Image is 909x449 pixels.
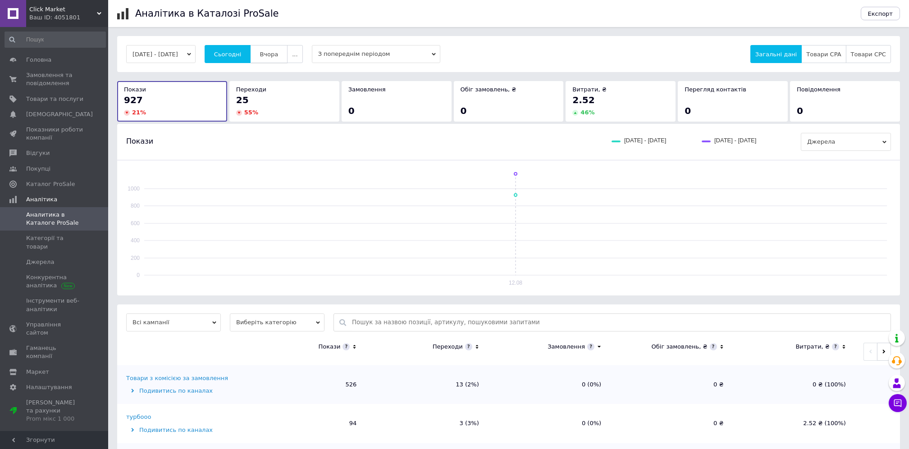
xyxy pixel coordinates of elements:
[846,45,891,63] button: Товари CPC
[5,32,106,48] input: Пошук
[851,51,886,58] span: Товари CPC
[126,426,241,434] div: Подивитись по каналах
[126,387,241,395] div: Подивитись по каналах
[131,237,140,244] text: 400
[889,394,907,412] button: Чат з покупцем
[205,45,251,63] button: Сьогодні
[236,86,266,93] span: Переходи
[797,105,803,116] span: 0
[26,149,50,157] span: Відгуки
[26,180,75,188] span: Каталог ProSale
[795,343,830,351] div: Витрати, ₴
[733,404,855,443] td: 2.52 ₴ (100%)
[132,109,146,116] span: 21 %
[509,280,522,286] text: 12.08
[124,86,146,93] span: Покази
[131,203,140,209] text: 800
[26,211,83,227] span: Аналитика в Каталоге ProSale
[26,110,93,118] span: [DEMOGRAPHIC_DATA]
[488,404,610,443] td: 0 (0%)
[26,234,83,250] span: Категорії та товари
[801,133,891,151] span: Джерела
[26,383,72,391] span: Налаштування
[352,314,886,331] input: Пошук за назвою позиції, артикулу, пошуковими запитами
[250,45,288,63] button: Вчора
[26,344,83,360] span: Гаманець компанії
[131,220,140,227] text: 600
[572,86,607,93] span: Витрати, ₴
[461,105,467,116] span: 0
[26,126,83,142] span: Показники роботи компанії
[135,8,279,19] h1: Аналітика в Каталозі ProSale
[26,321,83,337] span: Управління сайтом
[572,95,594,105] span: 2.52
[26,415,83,423] div: Prom мікс 1 000
[365,365,488,404] td: 13 (2%)
[26,297,83,313] span: Інструменти веб-аналітики
[26,368,49,376] span: Маркет
[348,86,386,93] span: Замовлення
[236,95,249,105] span: 25
[685,105,691,116] span: 0
[801,45,846,63] button: Товари CPA
[610,365,732,404] td: 0 ₴
[292,51,297,58] span: ...
[26,71,83,87] span: Замовлення та повідомлення
[750,45,802,63] button: Загальні дані
[243,404,365,443] td: 94
[548,343,585,351] div: Замовлення
[137,272,140,278] text: 0
[131,255,140,261] text: 200
[348,105,355,116] span: 0
[318,343,340,351] div: Покази
[124,95,143,105] span: 927
[29,5,97,14] span: Click Market
[733,365,855,404] td: 0 ₴ (100%)
[260,51,278,58] span: Вчора
[26,95,83,103] span: Товари та послуги
[868,10,893,17] span: Експорт
[244,109,258,116] span: 55 %
[230,313,324,331] span: Виберіть категорію
[126,136,153,146] span: Покази
[26,195,57,204] span: Аналітика
[580,109,594,116] span: 46 %
[128,186,140,192] text: 1000
[461,86,516,93] span: Обіг замовлень, ₴
[755,51,797,58] span: Загальні дані
[26,258,54,266] span: Джерела
[861,7,900,20] button: Експорт
[610,404,732,443] td: 0 ₴
[287,45,302,63] button: ...
[26,273,83,290] span: Конкурентна аналітика
[26,399,83,423] span: [PERSON_NAME] та рахунки
[806,51,841,58] span: Товари CPA
[488,365,610,404] td: 0 (0%)
[312,45,440,63] span: З попереднім періодом
[214,51,242,58] span: Сьогодні
[126,374,228,382] div: Товари з комісією за замовлення
[26,56,51,64] span: Головна
[243,365,365,404] td: 526
[126,313,221,331] span: Всі кампанії
[29,14,108,22] div: Ваш ID: 4051801
[126,45,196,63] button: [DATE] - [DATE]
[433,343,463,351] div: Переходи
[26,165,50,173] span: Покупці
[652,343,708,351] div: Обіг замовлень, ₴
[126,413,151,421] div: турбооо
[365,404,488,443] td: 3 (3%)
[797,86,840,93] span: Повідомлення
[685,86,746,93] span: Перегляд контактів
